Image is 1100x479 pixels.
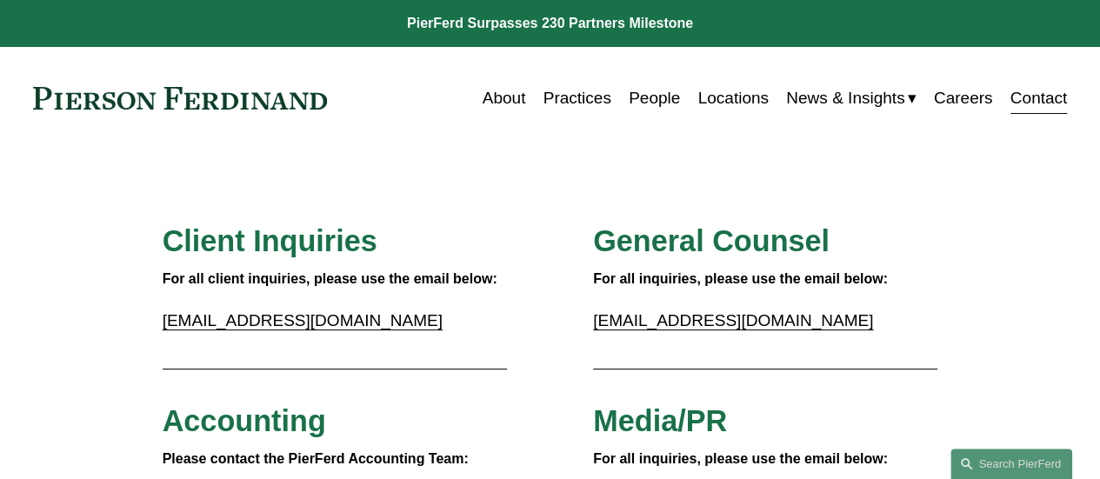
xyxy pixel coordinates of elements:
[950,449,1072,479] a: Search this site
[593,224,830,257] span: General Counsel
[163,271,497,286] strong: For all client inquiries, please use the email below:
[593,311,873,329] a: [EMAIL_ADDRESS][DOMAIN_NAME]
[593,451,888,466] strong: For all inquiries, please use the email below:
[934,82,993,115] a: Careers
[543,82,611,115] a: Practices
[786,82,916,115] a: folder dropdown
[1010,82,1068,115] a: Contact
[163,404,326,437] span: Accounting
[483,82,526,115] a: About
[593,271,888,286] strong: For all inquiries, please use the email below:
[163,311,443,329] a: [EMAIL_ADDRESS][DOMAIN_NAME]
[697,82,768,115] a: Locations
[593,404,727,437] span: Media/PR
[629,82,680,115] a: People
[163,224,377,257] span: Client Inquiries
[163,451,469,466] strong: Please contact the PierFerd Accounting Team:
[786,83,904,113] span: News & Insights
